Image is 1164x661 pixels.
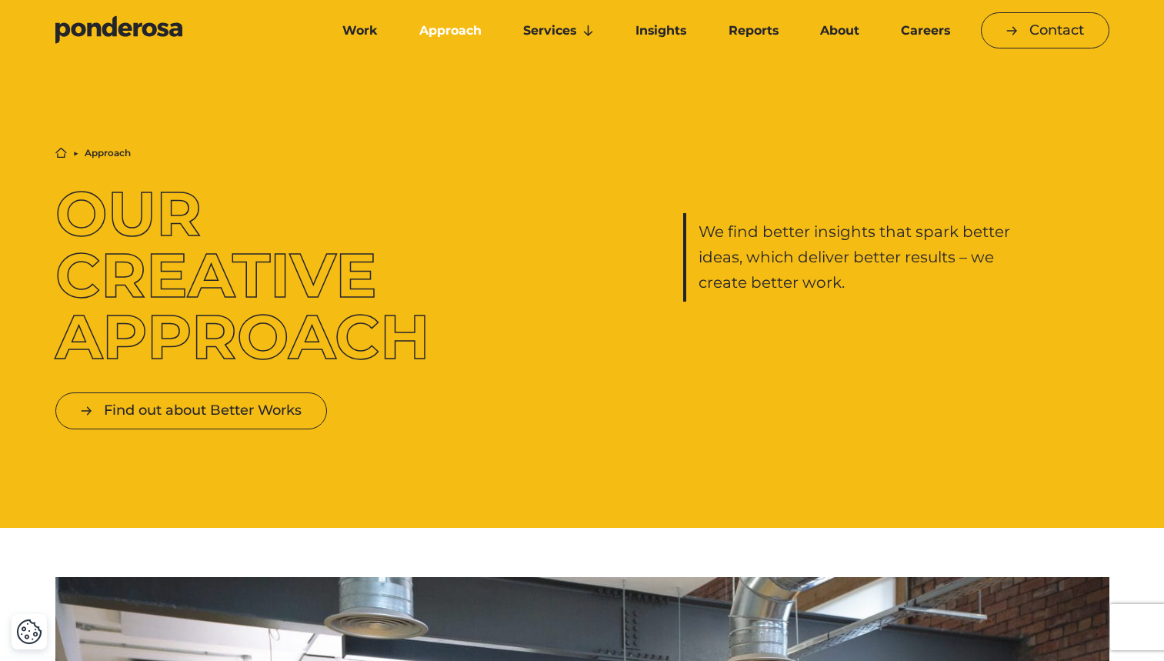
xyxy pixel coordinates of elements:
img: Revisit consent button [16,619,42,645]
a: Reports [711,15,796,47]
a: Go to homepage [55,15,302,46]
a: Contact [981,12,1109,48]
a: Careers [883,15,968,47]
li: Approach [85,149,131,158]
h1: Our Creative Approach [55,183,481,368]
a: Find out about Better Works [55,392,327,429]
a: Approach [402,15,499,47]
button: Cookie Settings [16,619,42,645]
a: Services [505,15,612,47]
p: We find better insights that spark better ideas, which deliver better results – we create better ... [699,219,1019,295]
a: About [802,15,877,47]
a: Insights [618,15,704,47]
li: ▶︎ [73,149,78,158]
a: Home [55,147,67,159]
a: Work [325,15,395,47]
